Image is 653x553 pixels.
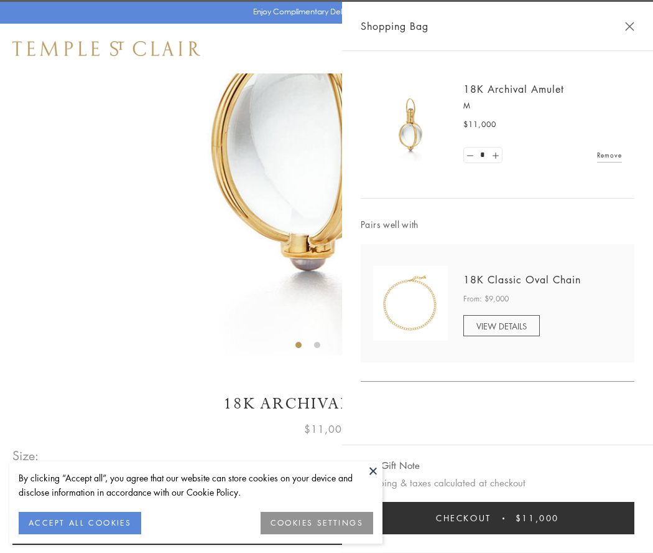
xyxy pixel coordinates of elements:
[463,82,564,96] a: 18K Archival Amulet
[361,217,634,232] span: Pairs well with
[463,315,540,336] a: VIEW DETAILS
[361,18,428,34] span: Shopping Bag
[373,266,448,341] img: N88865-OV18
[361,502,634,534] button: Checkout $11,000
[12,445,40,466] span: Size:
[361,475,634,491] p: Shipping & taxes calculated at checkout
[12,41,200,56] img: Temple St. Clair
[597,148,622,162] a: Remove
[304,421,349,437] span: $11,000
[253,6,394,18] p: Enjoy Complimentary Delivery & Returns
[463,293,509,305] span: From: $9,000
[625,22,634,31] button: Close Shopping Bag
[436,511,491,525] span: Checkout
[476,320,527,332] span: VIEW DETAILS
[19,471,373,499] div: By clicking “Accept all”, you agree that our website can store cookies on your device and disclos...
[463,100,622,112] p: M
[464,148,476,163] a: Set quantity to 0
[489,148,501,163] a: Set quantity to 2
[373,87,448,162] img: 18K Archival Amulet
[516,511,559,525] span: $11,000
[463,118,496,131] span: $11,000
[12,393,641,415] h1: 18K Archival Amulet
[463,273,581,286] a: 18K Classic Oval Chain
[361,458,420,473] button: Add Gift Note
[19,512,141,534] button: ACCEPT ALL COOKIES
[261,512,373,534] button: COOKIES SETTINGS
